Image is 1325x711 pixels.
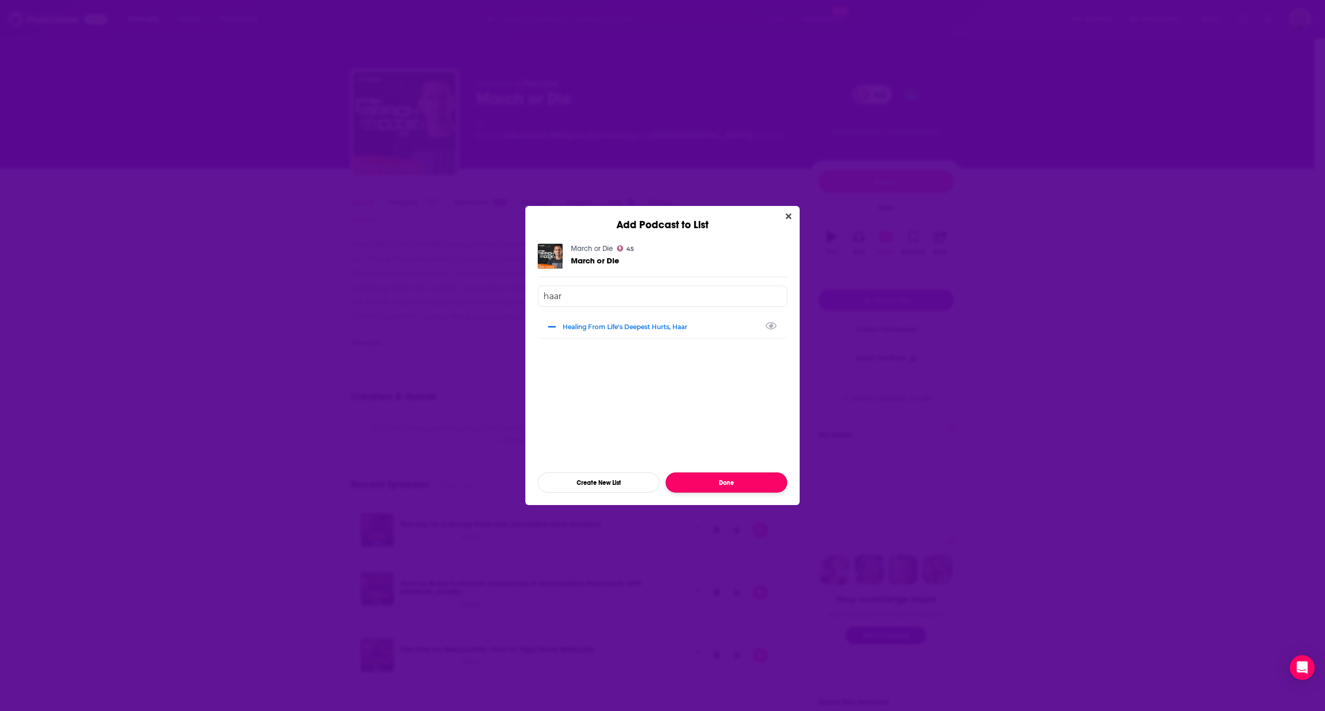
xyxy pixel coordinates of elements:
[538,472,659,493] button: Create New List
[571,244,613,253] a: March or Die
[1290,655,1315,680] div: Open Intercom Messenger
[666,472,787,493] button: Done
[626,247,634,251] span: 45
[538,286,787,493] div: Add Podcast To List
[563,323,694,331] div: Healing from Life's Deepest Hurts, Haar
[571,256,619,265] span: March or Die
[538,315,787,338] div: Healing from Life's Deepest Hurts, Haar
[687,329,694,330] button: View Link
[538,244,563,269] img: March or Die
[571,256,619,265] a: March or Die
[782,210,796,223] button: Close
[617,245,634,251] a: 45
[538,286,787,307] input: Search lists
[525,206,800,231] div: Add Podcast to List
